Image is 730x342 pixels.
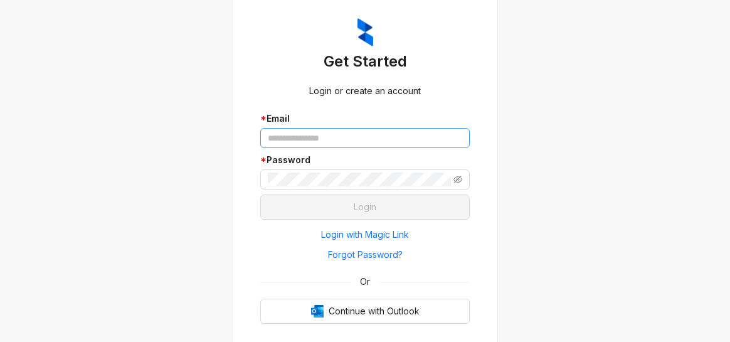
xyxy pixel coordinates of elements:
[260,245,470,265] button: Forgot Password?
[260,299,470,324] button: OutlookContinue with Outlook
[260,153,470,167] div: Password
[260,51,470,72] h3: Get Started
[260,195,470,220] button: Login
[328,248,403,262] span: Forgot Password?
[311,305,324,318] img: Outlook
[351,275,379,289] span: Or
[321,228,409,242] span: Login with Magic Link
[260,225,470,245] button: Login with Magic Link
[260,112,470,126] div: Email
[453,175,462,184] span: eye-invisible
[260,84,470,98] div: Login or create an account
[357,18,373,47] img: ZumaIcon
[329,304,420,318] span: Continue with Outlook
